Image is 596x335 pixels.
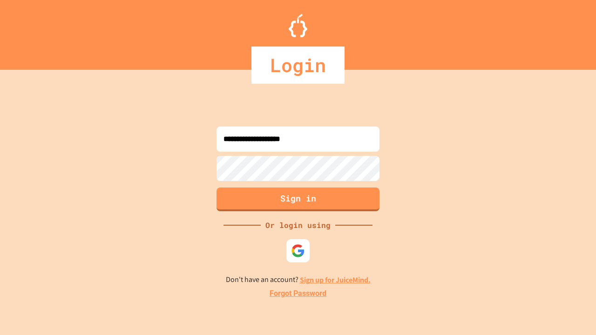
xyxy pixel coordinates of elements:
img: Logo.svg [289,14,307,37]
button: Sign in [217,188,379,211]
a: Sign up for JuiceMind. [300,275,371,285]
img: google-icon.svg [291,244,305,258]
div: Or login using [261,220,335,231]
a: Forgot Password [270,288,326,299]
p: Don't have an account? [226,274,371,286]
div: Login [251,47,345,84]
